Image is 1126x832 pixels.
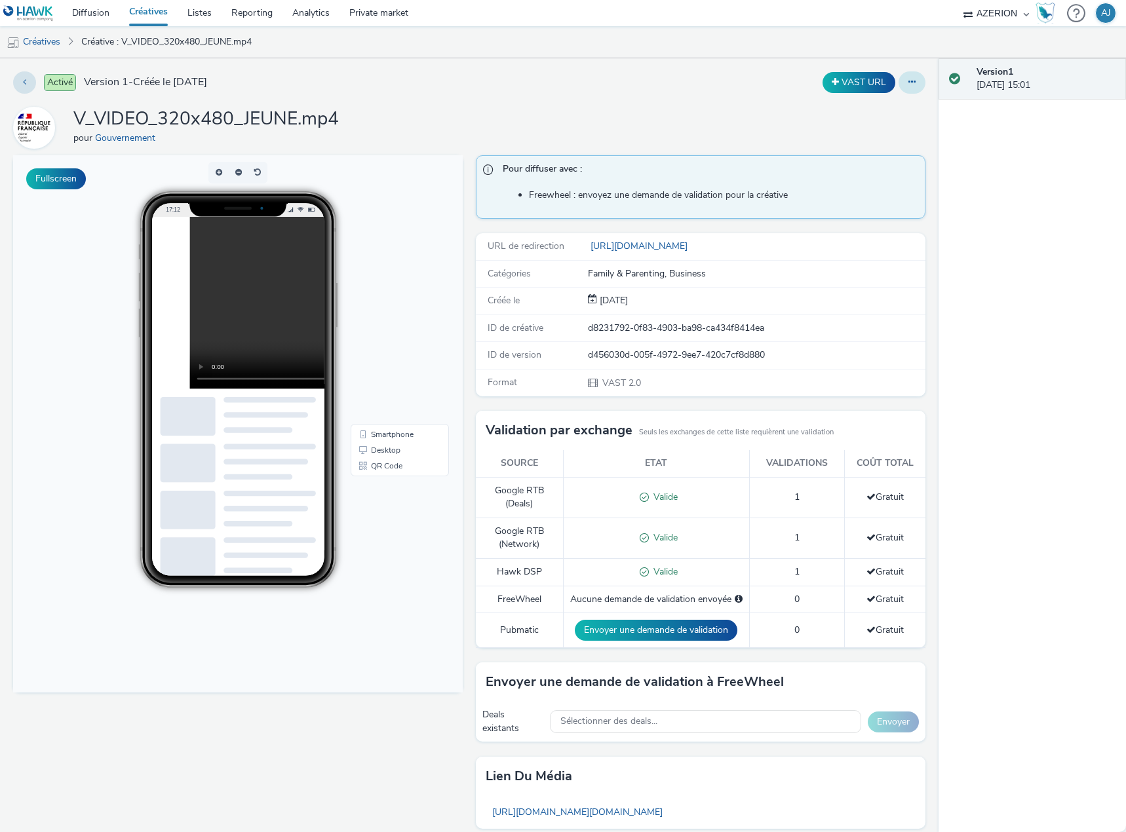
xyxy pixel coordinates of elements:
span: Format [488,376,517,388]
span: Sélectionner des deals... [560,716,657,727]
th: Coût total [845,450,925,477]
span: Gratuit [866,531,904,544]
span: Gratuit [866,491,904,503]
span: Pour diffuser avec : [503,162,912,180]
a: [URL][DOMAIN_NAME][DOMAIN_NAME] [486,799,669,825]
h3: Lien du média [486,766,572,786]
span: Valide [649,491,678,503]
a: [URL][DOMAIN_NAME] [588,240,693,252]
button: Envoyer [868,711,919,732]
img: Gouvernement [15,109,53,147]
small: Seuls les exchanges de cette liste requièrent une validation [639,427,834,438]
button: Fullscreen [26,168,86,189]
span: Valide [649,565,678,578]
span: 17:12 [153,50,167,58]
span: Gratuit [866,565,904,578]
a: Gouvernement [13,121,60,134]
img: mobile [7,36,20,49]
div: Sélectionnez un deal ci-dessous et cliquez sur Envoyer pour envoyer une demande de validation à F... [735,593,743,606]
span: QR Code [358,307,389,314]
th: Source [476,450,563,477]
div: Création 27 mai 2025, 15:01 [597,294,628,307]
td: Hawk DSP [476,558,563,586]
span: 1 [794,491,800,503]
img: undefined Logo [3,5,54,22]
a: Gouvernement [95,132,161,144]
div: AJ [1101,3,1111,23]
img: Hawk Academy [1036,3,1055,24]
td: Google RTB (Deals) [476,477,563,518]
div: Dupliquer la créative en un VAST URL [819,72,899,93]
span: Activé [44,74,76,91]
div: d456030d-005f-4972-9ee7-420c7cf8d880 [588,349,924,362]
li: Desktop [340,287,433,303]
span: Catégories [488,267,531,280]
span: Créée le [488,294,520,307]
a: Créative : V_VIDEO_320x480_JEUNE.mp4 [75,26,258,58]
span: 0 [794,593,800,605]
li: Smartphone [340,271,433,287]
span: Gratuit [866,624,904,636]
span: VAST 2.0 [601,377,641,389]
span: [DATE] [597,294,628,307]
li: QR Code [340,303,433,318]
span: 1 [794,531,800,544]
span: ID de version [488,349,541,361]
span: 0 [794,624,800,636]
h3: Validation par exchange [486,421,632,440]
span: pour [73,132,95,144]
a: Hawk Academy [1036,3,1060,24]
td: FreeWheel [476,586,563,613]
strong: Version 1 [977,66,1013,78]
span: Version 1 - Créée le [DATE] [84,75,207,90]
span: 1 [794,565,800,578]
div: [DATE] 15:01 [977,66,1116,92]
span: Smartphone [358,275,400,283]
button: VAST URL [823,72,895,93]
div: Aucune demande de validation envoyée [570,593,743,606]
span: URL de redirection [488,240,564,252]
span: Gratuit [866,593,904,605]
h3: Envoyer une demande de validation à FreeWheel [486,672,784,692]
span: Desktop [358,291,387,299]
div: Family & Parenting, Business [588,267,924,280]
div: d8231792-0f83-4903-ba98-ca434f8414ea [588,322,924,335]
div: Deals existants [482,708,543,735]
th: Validations [749,450,845,477]
li: Freewheel : envoyez une demande de validation pour la créative [529,189,918,202]
td: Google RTB (Network) [476,518,563,558]
th: Etat [563,450,749,477]
span: Valide [649,531,678,544]
button: Envoyer une demande de validation [575,620,737,641]
h1: V_VIDEO_320x480_JEUNE.mp4 [73,107,339,132]
span: ID de créative [488,322,543,334]
td: Pubmatic [476,613,563,647]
